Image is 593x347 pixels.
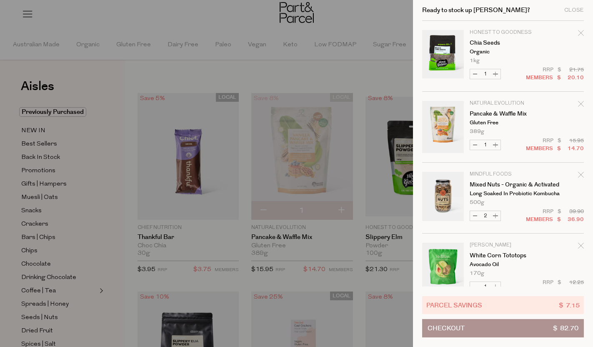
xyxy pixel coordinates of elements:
[480,282,490,292] input: QTY White Corn Tototops
[470,200,484,205] span: 500g
[578,171,584,182] div: Remove Mixed Nuts - Organic & Activated
[553,319,578,337] span: $ 82.70
[470,191,534,196] p: Long Soaked in Probiotic Kombucha
[470,262,534,267] p: Avocado Oil
[470,58,480,63] span: 1kg
[470,30,534,35] p: Honest to Goodness
[428,319,465,337] span: Checkout
[470,129,484,134] span: 389g
[470,253,534,259] a: White Corn Tototops
[422,319,584,337] button: Checkout$ 82.70
[578,100,584,111] div: Remove Pancake & Waffle Mix
[470,49,534,55] p: Organic
[578,241,584,253] div: Remove White Corn Tototops
[470,40,534,46] a: Chia Seeds
[422,7,530,13] h2: Ready to stock up [PERSON_NAME]?
[470,182,534,188] a: Mixed Nuts - Organic & Activated
[559,300,580,310] span: $ 7.15
[480,140,490,150] input: QTY Pancake & Waffle Mix
[470,101,534,106] p: Natural Evolution
[470,120,534,126] p: Gluten Free
[480,69,490,79] input: QTY Chia Seeds
[470,172,534,177] p: Mindful Foods
[470,111,534,117] a: Pancake & Waffle Mix
[470,243,534,248] p: [PERSON_NAME]
[578,29,584,40] div: Remove Chia Seeds
[426,300,482,310] span: Parcel Savings
[480,211,490,221] input: QTY Mixed Nuts - Organic & Activated
[470,271,484,276] span: 170g
[564,8,584,13] div: Close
